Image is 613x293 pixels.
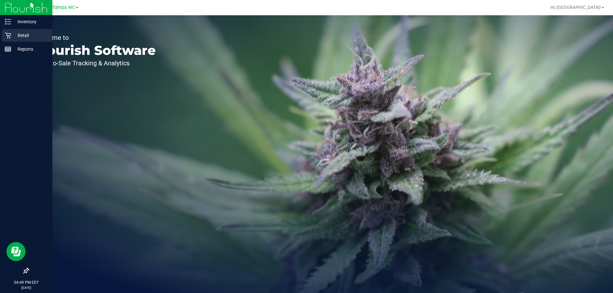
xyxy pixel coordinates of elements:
[34,44,156,57] p: Flourish Software
[11,45,49,53] p: Reports
[5,46,11,52] inline-svg: Reports
[5,32,11,39] inline-svg: Retail
[52,5,75,10] span: Tampa WC
[5,18,11,25] inline-svg: Inventory
[6,242,26,261] iframe: Resource center
[3,280,49,285] p: 04:49 PM EDT
[34,34,156,41] p: Welcome to
[11,32,49,39] p: Retail
[11,18,49,26] p: Inventory
[34,60,156,66] p: Seed-to-Sale Tracking & Analytics
[3,285,49,290] p: [DATE]
[550,5,601,10] span: Hi, [GEOGRAPHIC_DATA]!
